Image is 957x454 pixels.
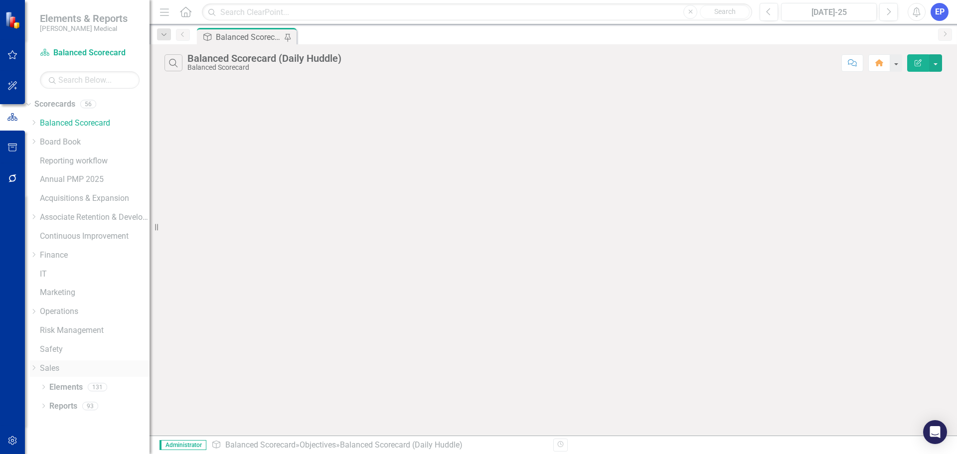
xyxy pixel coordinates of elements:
a: Finance [40,250,150,261]
input: Search ClearPoint... [202,3,752,21]
a: Safety [40,344,150,355]
a: Associate Retention & Development [40,212,150,223]
div: 93 [82,402,98,410]
div: Balanced Scorecard (Daily Huddle) [216,31,282,43]
img: ClearPoint Strategy [5,11,22,28]
a: Annual PMP 2025 [40,174,150,185]
a: Balanced Scorecard [225,440,296,450]
div: » » [211,440,546,451]
a: Elements [49,382,83,393]
a: Reporting workflow [40,155,150,167]
a: Sales [40,363,150,374]
a: Balanced Scorecard [40,47,140,59]
span: Administrator [159,440,206,450]
button: [DATE]-25 [781,3,877,21]
button: EP [931,3,949,21]
div: Balanced Scorecard (Daily Huddle) [187,53,341,64]
a: Balanced Scorecard [40,118,150,129]
div: Balanced Scorecard (Daily Huddle) [340,440,463,450]
div: Open Intercom Messenger [923,420,947,444]
a: Acquisitions & Expansion [40,193,150,204]
a: Continuous Improvement [40,231,150,242]
button: Search [700,5,750,19]
a: Objectives [300,440,336,450]
a: Marketing [40,287,150,299]
div: 131 [88,383,107,391]
a: Reports [49,401,77,412]
div: Balanced Scorecard [187,64,341,71]
a: IT [40,269,150,280]
span: Elements & Reports [40,12,128,24]
a: Operations [40,306,150,317]
a: Scorecards [34,99,75,110]
span: Search [714,7,736,15]
small: [PERSON_NAME] Medical [40,24,128,32]
a: Board Book [40,137,150,148]
input: Search Below... [40,71,140,89]
div: [DATE]-25 [785,6,873,18]
div: 56 [80,100,96,109]
a: Risk Management [40,325,150,336]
